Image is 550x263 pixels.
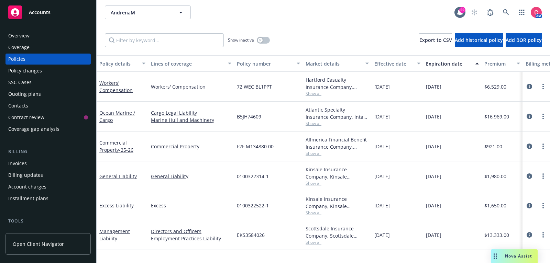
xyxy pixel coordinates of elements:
[228,37,254,43] span: Show inactive
[111,9,170,16] span: AndrenaM
[5,77,91,88] a: SSC Cases
[151,235,231,242] a: Employment Practices Liability
[99,228,130,242] a: Management Liability
[8,65,42,76] div: Policy changes
[539,82,547,91] a: more
[499,5,513,19] a: Search
[484,173,506,180] span: $1,980.00
[506,37,542,43] span: Add BOR policy
[539,202,547,210] a: more
[151,228,231,235] a: Directors and Officers
[484,113,509,120] span: $16,969.00
[525,172,533,180] a: circleInformation
[306,106,369,121] div: Atlantic Specialty Insurance Company, Intact Insurance
[306,225,369,239] div: Scottsdale Insurance Company, Scottsdale Insurance Company (Nationwide), E-Risk Services, RT Spec...
[8,30,30,41] div: Overview
[306,91,369,96] span: Show all
[306,210,369,216] span: Show all
[374,202,390,209] span: [DATE]
[455,37,503,43] span: Add historical policy
[306,195,369,210] div: Kinsale Insurance Company, Kinsale Insurance, RT Specialty Insurance Services, LLC (RSG Specialty...
[539,112,547,121] a: more
[426,143,441,150] span: [DATE]
[426,83,441,90] span: [DATE]
[306,136,369,150] div: Allmerica Financial Benefit Insurance Company, Hanover Insurance Group
[237,173,269,180] span: 0100322314-1
[374,143,390,150] span: [DATE]
[29,10,51,15] span: Accounts
[99,80,133,93] a: Workers' Compensation
[419,37,452,43] span: Export to CSV
[539,231,547,239] a: more
[5,42,91,53] a: Coverage
[455,33,503,47] button: Add historical policy
[151,109,231,116] a: Cargo Legal Liability
[5,218,91,225] div: Tools
[5,227,91,238] a: Manage files
[8,227,37,238] div: Manage files
[459,7,465,13] div: 22
[237,60,293,67] div: Policy number
[234,55,303,72] button: Policy number
[5,193,91,204] a: Installment plans
[237,83,272,90] span: 72 WEC BL1PPT
[426,60,471,67] div: Expiration date
[5,89,91,100] a: Quoting plans
[151,202,231,209] a: Excess
[99,139,133,153] a: Commercial Property
[8,193,48,204] div: Installment plans
[8,77,32,88] div: SSC Cases
[482,55,523,72] button: Premium
[97,55,148,72] button: Policy details
[419,33,452,47] button: Export to CSV
[374,113,390,120] span: [DATE]
[484,202,506,209] span: $1,650.00
[8,112,44,123] div: Contract review
[5,112,91,123] a: Contract review
[539,172,547,180] a: more
[525,82,533,91] a: circleInformation
[423,55,482,72] button: Expiration date
[99,202,134,209] a: Excess Liability
[515,5,529,19] a: Switch app
[525,231,533,239] a: circleInformation
[484,83,506,90] span: $6,529.00
[148,55,234,72] button: Lines of coverage
[5,65,91,76] a: Policy changes
[306,166,369,180] div: Kinsale Insurance Company, Kinsale Insurance, RT Specialty Insurance Services, LLC (RSG Specialty...
[99,110,135,123] a: Ocean Marine / Cargo
[13,240,64,248] span: Open Client Navigator
[5,170,91,181] a: Billing updates
[237,231,265,239] span: EKS3584026
[8,124,59,135] div: Coverage gap analysis
[525,202,533,210] a: circleInformation
[491,249,538,263] button: Nova Assist
[5,158,91,169] a: Invoices
[151,173,231,180] a: General Liability
[539,142,547,150] a: more
[237,202,269,209] span: 0100322522-1
[372,55,423,72] button: Effective date
[505,253,532,259] span: Nova Assist
[525,112,533,121] a: circleInformation
[531,7,542,18] img: photo
[303,55,372,72] button: Market details
[426,173,441,180] span: [DATE]
[5,3,91,22] a: Accounts
[426,202,441,209] span: [DATE]
[426,231,441,239] span: [DATE]
[105,5,191,19] button: AndrenaM
[5,181,91,192] a: Account charges
[119,147,133,153] span: - 25-26
[99,60,138,67] div: Policy details
[5,54,91,65] a: Policies
[8,170,43,181] div: Billing updates
[151,116,231,124] a: Marine Hull and Machinery
[237,143,274,150] span: F2F M134880 00
[374,60,413,67] div: Effective date
[5,124,91,135] a: Coverage gap analysis
[467,5,481,19] a: Start snowing
[8,158,27,169] div: Invoices
[374,231,390,239] span: [DATE]
[374,83,390,90] span: [DATE]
